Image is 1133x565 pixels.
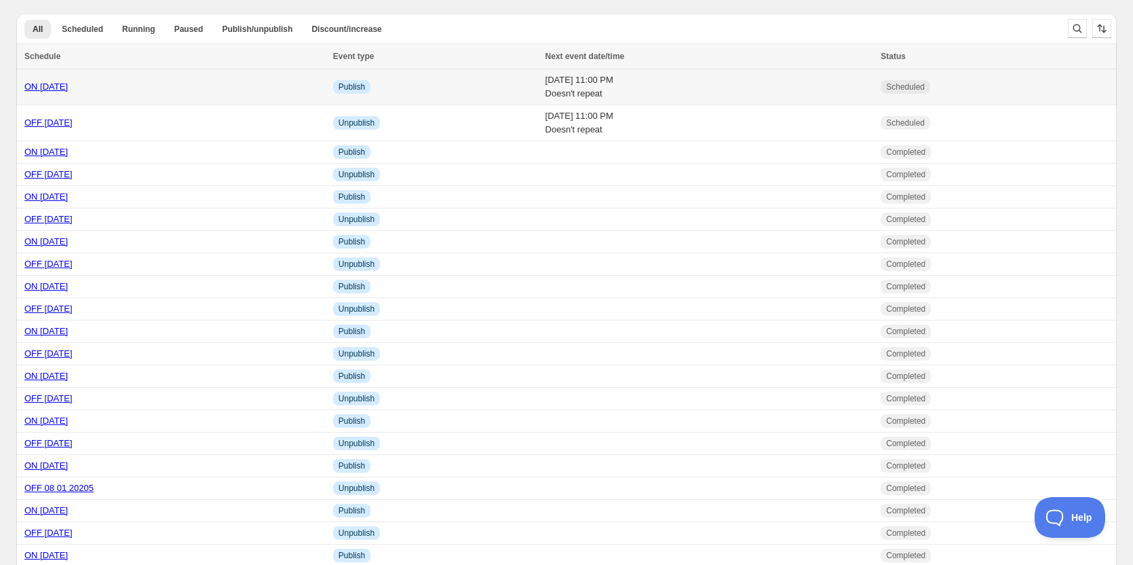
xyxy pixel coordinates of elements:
a: OFF [DATE] [24,169,73,179]
span: Publish [339,81,365,92]
a: ON [DATE] [24,371,68,381]
span: Unpublish [339,348,375,359]
td: [DATE] 11:00 PM Doesn't repeat [541,105,877,141]
span: Publish [339,460,365,471]
span: Scheduled [886,117,925,128]
span: Completed [886,326,925,337]
a: OFF [DATE] [24,348,73,359]
span: Unpublish [339,259,375,270]
span: Completed [886,371,925,382]
a: ON [DATE] [24,505,68,515]
a: ON [DATE] [24,192,68,202]
span: Unpublish [339,528,375,539]
a: OFF 08 01 20205 [24,483,94,493]
span: Completed [886,483,925,494]
span: Completed [886,281,925,292]
a: OFF [DATE] [24,438,73,448]
span: Paused [174,24,204,35]
span: Completed [886,550,925,561]
a: ON [DATE] [24,281,68,291]
span: Publish [339,416,365,426]
span: Completed [886,214,925,225]
span: Completed [886,236,925,247]
span: Publish [339,147,365,158]
a: ON [DATE] [24,460,68,471]
span: Status [881,52,906,61]
span: Running [122,24,155,35]
a: OFF [DATE] [24,528,73,538]
span: Publish [339,281,365,292]
span: Completed [886,169,925,180]
span: Publish/unpublish [222,24,292,35]
a: ON [DATE] [24,81,68,92]
a: OFF [DATE] [24,117,73,128]
a: OFF [DATE] [24,393,73,403]
span: Scheduled [62,24,103,35]
span: Completed [886,348,925,359]
span: Completed [886,393,925,404]
span: Completed [886,416,925,426]
a: OFF [DATE] [24,304,73,314]
span: Unpublish [339,393,375,404]
span: Publish [339,371,365,382]
span: Publish [339,192,365,202]
span: All [33,24,43,35]
a: OFF [DATE] [24,259,73,269]
span: Completed [886,304,925,314]
span: Scheduled [886,81,925,92]
span: Unpublish [339,438,375,449]
span: Publish [339,505,365,516]
span: Completed [886,528,925,539]
td: [DATE] 11:00 PM Doesn't repeat [541,69,877,105]
a: ON [DATE] [24,550,68,560]
a: OFF [DATE] [24,214,73,224]
a: ON [DATE] [24,326,68,336]
iframe: Toggle Customer Support [1035,497,1106,538]
span: Publish [339,550,365,561]
a: ON [DATE] [24,147,68,157]
span: Completed [886,460,925,471]
button: Sort the results [1092,19,1111,38]
button: Search and filter results [1068,19,1087,38]
span: Completed [886,438,925,449]
a: ON [DATE] [24,416,68,426]
span: Completed [886,259,925,270]
span: Publish [339,236,365,247]
span: Publish [339,326,365,337]
span: Discount/increase [311,24,381,35]
a: ON [DATE] [24,236,68,247]
span: Unpublish [339,483,375,494]
span: Unpublish [339,169,375,180]
span: Completed [886,192,925,202]
span: Schedule [24,52,60,61]
span: Completed [886,147,925,158]
span: Next event date/time [545,52,625,61]
span: Unpublish [339,117,375,128]
span: Completed [886,505,925,516]
span: Event type [333,52,375,61]
span: Unpublish [339,214,375,225]
span: Unpublish [339,304,375,314]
